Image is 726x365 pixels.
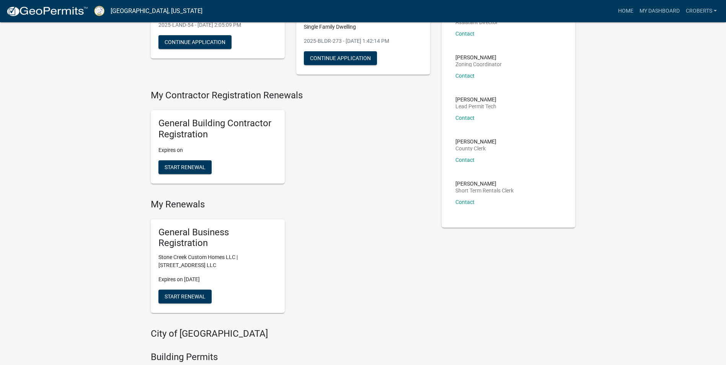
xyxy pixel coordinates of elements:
wm-registration-list-section: My Renewals [151,199,430,319]
h5: General Building Contractor Registration [158,118,277,140]
a: Contact [455,199,475,205]
span: Start Renewal [165,293,206,300]
p: Short Term Rentals Clerk [455,188,514,193]
p: [PERSON_NAME] [455,97,496,102]
a: [GEOGRAPHIC_DATA], [US_STATE] [111,5,202,18]
a: Contact [455,115,475,121]
a: Contact [455,73,475,79]
button: Continue Application [304,51,377,65]
p: [PERSON_NAME] [455,139,496,144]
a: Contact [455,157,475,163]
button: Continue Application [158,35,232,49]
p: Assistant Director [455,20,498,25]
a: My Dashboard [636,4,683,18]
h5: General Business Registration [158,227,277,249]
p: Stone Creek Custom Homes LLC | [STREET_ADDRESS] LLC [158,253,277,269]
p: 2025-LAND-54 - [DATE] 2:05:09 PM [158,21,277,29]
a: Contact [455,31,475,37]
h4: My Renewals [151,199,430,210]
p: [PERSON_NAME] [455,181,514,186]
p: 2025-BLDR-273 - [DATE] 1:42:14 PM [304,37,423,45]
h4: My Contractor Registration Renewals [151,90,430,101]
img: Putnam County, Georgia [94,6,104,16]
h4: Building Permits [151,352,430,363]
button: Start Renewal [158,160,212,174]
a: croberts [683,4,720,18]
p: Expires on [DATE] [158,275,277,284]
p: Zoning Coordinator [455,62,502,67]
span: Start Renewal [165,164,206,170]
a: Home [615,4,636,18]
p: Lead Permit Tech [455,104,496,109]
p: [PERSON_NAME] [455,55,502,60]
h4: City of [GEOGRAPHIC_DATA] [151,328,430,339]
button: Start Renewal [158,290,212,303]
p: County Clerk [455,146,496,151]
wm-registration-list-section: My Contractor Registration Renewals [151,90,430,189]
p: Expires on [158,146,277,154]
